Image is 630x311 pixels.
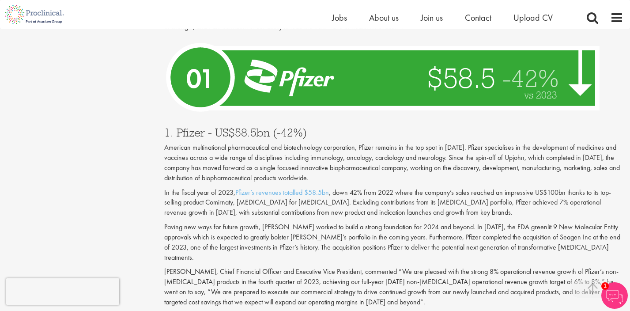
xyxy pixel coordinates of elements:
[421,12,443,23] a: Join us
[513,12,553,23] a: Upload CV
[601,282,628,309] img: Chatbot
[164,127,623,138] h3: 1. Pfizer - US$58.5bn (-42%)
[164,143,623,183] p: American multinational pharmaceutical and biotechnology corporation, Pfizer remains in the top sp...
[6,278,119,305] iframe: reCAPTCHA
[164,188,623,218] p: In the fiscal year of 2023, , down 42% from 2022 where the company’s sales reached an impressive ...
[465,12,491,23] a: Contact
[369,12,399,23] a: About us
[164,222,623,262] p: Paving new ways for future growth, [PERSON_NAME] worked to build a strong foundation for 2024 and...
[164,267,623,307] p: [PERSON_NAME], Chief Financial Officer and Executive Vice President, commented “We are pleased wi...
[601,282,609,290] span: 1
[235,188,329,197] a: Pfizer’s revenues totalled $58.5bn
[332,12,347,23] a: Jobs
